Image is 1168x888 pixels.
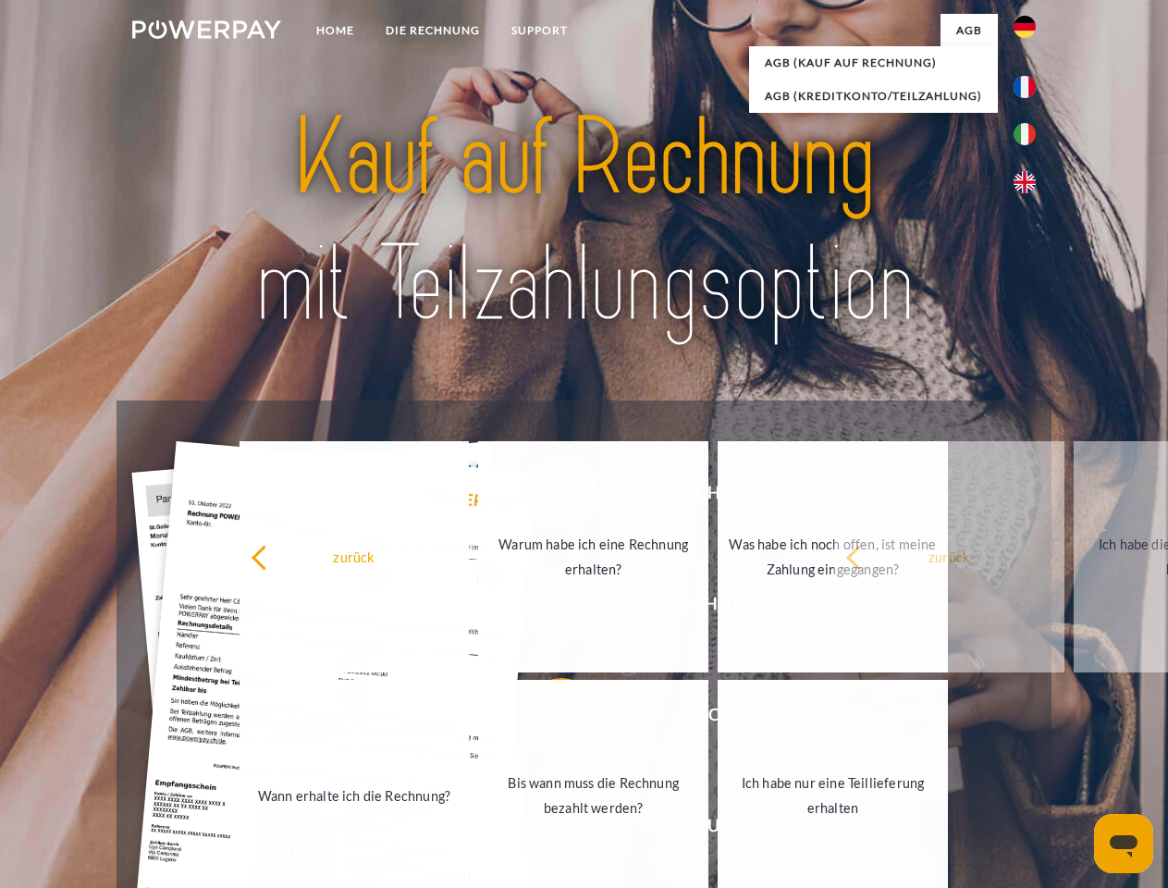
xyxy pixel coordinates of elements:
[729,771,937,820] div: Ich habe nur eine Teillieferung erhalten
[718,441,948,672] a: Was habe ich noch offen, ist meine Zahlung eingegangen?
[489,771,697,820] div: Bis wann muss die Rechnung bezahlt werden?
[749,80,998,113] a: AGB (Kreditkonto/Teilzahlung)
[132,20,281,39] img: logo-powerpay-white.svg
[301,14,370,47] a: Home
[489,532,697,582] div: Warum habe ich eine Rechnung erhalten?
[1094,814,1153,873] iframe: Schaltfläche zum Öffnen des Messaging-Fensters
[251,783,459,808] div: Wann erhalte ich die Rechnung?
[1014,16,1036,38] img: de
[845,544,1053,569] div: zurück
[496,14,584,47] a: SUPPORT
[1014,171,1036,193] img: en
[370,14,496,47] a: DIE RECHNUNG
[749,46,998,80] a: AGB (Kauf auf Rechnung)
[941,14,998,47] a: agb
[251,544,459,569] div: zurück
[729,532,937,582] div: Was habe ich noch offen, ist meine Zahlung eingegangen?
[1014,76,1036,98] img: fr
[1014,123,1036,145] img: it
[177,89,991,354] img: title-powerpay_de.svg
